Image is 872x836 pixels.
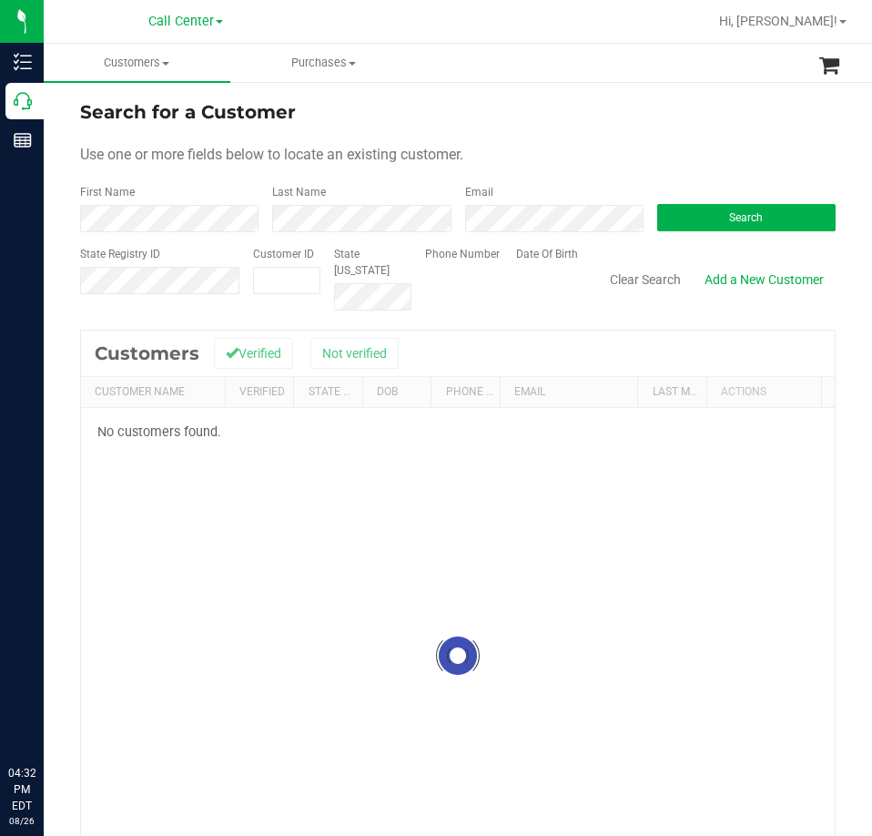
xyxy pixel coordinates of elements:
label: State [US_STATE] [334,246,411,279]
label: Customer ID [253,246,314,262]
label: State Registry ID [80,246,160,262]
span: Customers [44,55,230,71]
label: Date Of Birth [516,246,578,262]
span: Call Center [148,14,214,29]
button: Search [657,204,836,231]
span: Search for a Customer [80,101,296,123]
p: 04:32 PM EDT [8,765,35,814]
label: Phone Number [425,246,500,262]
span: Purchases [231,55,416,71]
inline-svg: Reports [14,131,32,149]
p: 08/26 [8,814,35,828]
inline-svg: Inventory [14,53,32,71]
button: Clear Search [598,264,693,295]
span: Search [729,211,763,224]
inline-svg: Call Center [14,92,32,110]
iframe: Resource center [18,690,73,745]
span: Hi, [PERSON_NAME]! [719,14,837,28]
a: Customers [44,44,230,82]
span: Use one or more fields below to locate an existing customer. [80,146,463,163]
a: Purchases [230,44,417,82]
a: Add a New Customer [693,264,836,295]
label: First Name [80,184,135,200]
label: Email [465,184,493,200]
label: Last Name [272,184,326,200]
